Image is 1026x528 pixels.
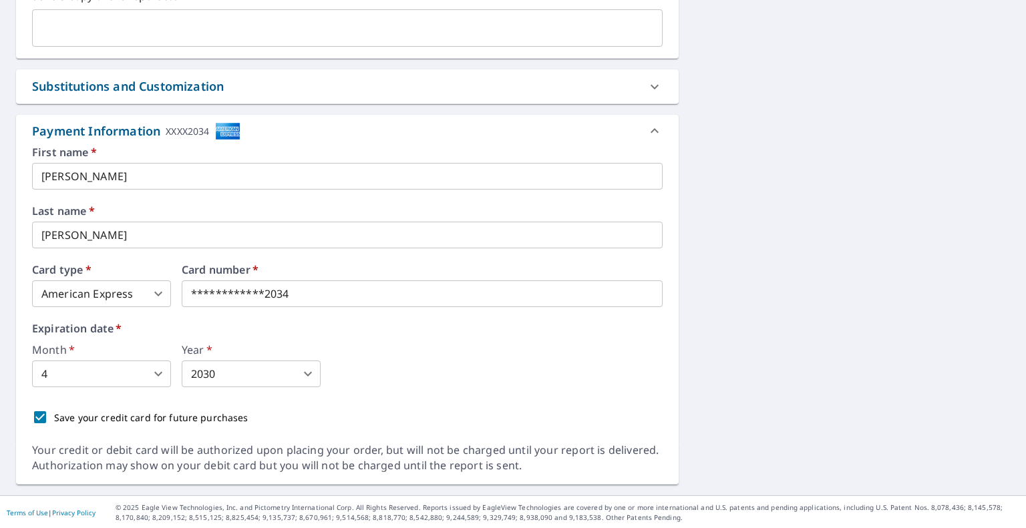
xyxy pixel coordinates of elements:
label: Month [32,344,171,355]
div: 2030 [182,360,321,387]
label: Year [182,344,321,355]
div: American Express [32,280,171,307]
p: | [7,509,96,517]
label: Expiration date [32,323,663,334]
div: XXXX2034 [166,122,209,140]
div: 4 [32,360,171,387]
img: cardImage [215,122,240,140]
div: Payment InformationXXXX2034cardImage [16,115,679,147]
label: First name [32,147,663,158]
div: Payment Information [32,122,240,140]
label: Card number [182,264,663,275]
label: Card type [32,264,171,275]
div: Substitutions and Customization [16,69,679,103]
p: © 2025 Eagle View Technologies, Inc. and Pictometry International Corp. All Rights Reserved. Repo... [116,503,1019,523]
a: Terms of Use [7,508,48,517]
div: Substitutions and Customization [32,77,224,95]
a: Privacy Policy [52,508,96,517]
div: Your credit or debit card will be authorized upon placing your order, but will not be charged unt... [32,443,663,473]
p: Save your credit card for future purchases [54,411,248,425]
label: Last name [32,206,663,216]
